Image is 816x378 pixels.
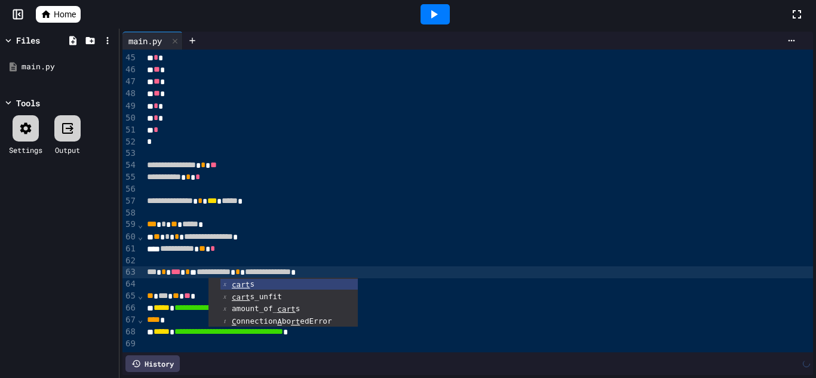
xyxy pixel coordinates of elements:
span: A [277,317,282,326]
span: rt [291,317,300,326]
div: 65 [122,290,137,302]
span: cart [277,305,295,314]
span: Fold line [137,315,143,324]
div: 45 [122,52,137,64]
div: 52 [122,136,137,148]
div: main.py [122,35,168,47]
span: Fold line [137,220,143,229]
div: 51 [122,124,137,136]
div: 49 [122,100,137,112]
div: 48 [122,88,137,100]
div: 54 [122,159,137,171]
div: 69 [122,338,137,350]
span: Fold line [137,232,143,241]
div: 63 [122,266,137,278]
div: main.py [122,32,183,50]
ul: Completions [208,278,358,327]
span: C [232,317,237,326]
div: 53 [122,147,137,159]
div: 68 [122,326,137,338]
div: 66 [122,302,137,314]
span: Home [54,8,76,20]
div: main.py [22,61,115,73]
span: cart [232,293,250,302]
div: Tools [16,97,40,109]
span: s [232,279,254,288]
div: History [125,355,180,372]
div: 59 [122,219,137,231]
div: 46 [122,64,137,76]
div: Files [16,34,40,47]
span: amount_of_ s [232,304,300,313]
div: 64 [122,278,137,290]
div: 67 [122,314,137,326]
div: 55 [122,171,137,183]
div: Settings [9,145,42,155]
span: Fold line [137,291,143,300]
div: 62 [122,255,137,267]
div: 56 [122,183,137,195]
div: 61 [122,243,137,255]
div: 60 [122,231,137,243]
div: 58 [122,207,137,219]
div: 57 [122,195,137,207]
span: cart [232,280,250,289]
a: Home [36,6,81,23]
span: s_unfit [232,292,282,301]
div: 50 [122,112,137,124]
div: Output [55,145,80,155]
span: onnection bo edError [232,316,332,325]
div: 47 [122,76,137,88]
